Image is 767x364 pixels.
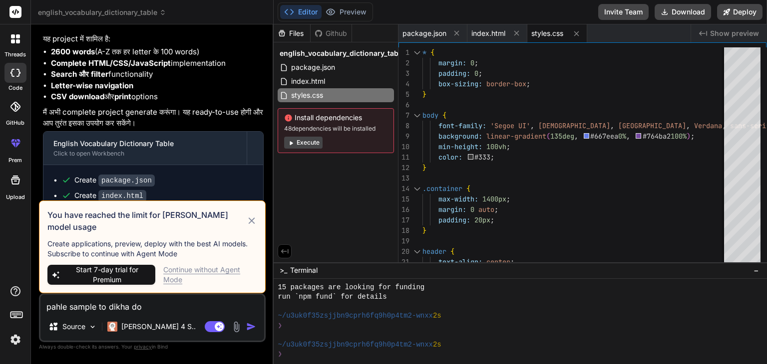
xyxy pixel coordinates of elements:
[710,28,759,38] span: Show preview
[490,121,530,130] span: 'Segoe UI'
[550,132,574,141] span: 135deg
[438,153,462,162] span: color:
[284,125,387,133] span: 48 dependencies will be installed
[278,292,386,302] span: run `npm fund` for details
[398,194,409,204] div: 15
[398,163,409,173] div: 12
[398,79,409,89] div: 4
[490,215,494,224] span: ;
[43,132,247,165] button: English Vocabulary Dictionary TableClick to open Workbench
[438,69,470,78] span: padding:
[398,173,409,183] div: 13
[450,247,454,256] span: {
[51,58,171,68] strong: Complete HTML/CSS/JavaScript
[398,121,409,131] div: 8
[422,163,426,172] span: }
[62,322,85,332] p: Source
[422,247,446,256] span: header
[51,81,133,90] strong: Letter-wise navigation
[610,121,614,130] span: ,
[278,321,283,331] span: ❯
[486,257,510,266] span: center
[107,322,117,332] img: Claude 4 Sonnet
[471,28,505,38] span: index.html
[510,257,514,266] span: ;
[47,209,246,233] h3: You have reached the limit for [PERSON_NAME] model usage
[526,79,530,88] span: ;
[538,121,610,130] span: [DEMOGRAPHIC_DATA]
[74,175,155,185] div: Create
[474,58,478,67] span: ;
[7,331,24,348] img: settings
[284,137,323,149] button: Execute
[491,153,495,162] span: ;
[686,121,690,130] span: ,
[322,5,371,19] button: Preview
[470,58,474,67] span: 0
[466,184,470,193] span: {
[398,225,409,236] div: 18
[278,311,433,321] span: ~/u3uk0f35zsjjbn9cprh6fq9h0p4tm2-wnxx
[53,139,237,149] div: English Vocabulary Dictionary Table
[478,69,482,78] span: ;
[574,132,578,141] span: ,
[134,344,152,350] span: privacy
[752,262,761,278] button: −
[410,110,423,121] div: Click to collapse the range.
[280,48,404,58] span: english_vocabulary_dictionary_table
[280,265,287,275] span: >_
[47,239,257,259] p: Create applications, preview, deploy with the best AI models. Subscribe to continue with Agent Mode
[438,121,486,130] span: font-family:
[482,194,506,203] span: 1400px
[311,28,352,38] div: Github
[410,183,423,194] div: Click to collapse the range.
[398,100,409,110] div: 6
[655,4,711,20] button: Download
[486,142,506,151] span: 100vh
[598,4,649,20] button: Invite Team
[438,79,482,88] span: box-sizing:
[98,175,155,186] code: package.json
[88,323,97,331] img: Pick Models
[398,68,409,79] div: 3
[51,58,264,69] li: implementation
[290,89,324,101] span: styles.css
[398,215,409,225] div: 17
[278,340,433,350] span: ~/u3uk0f35zsjjbn9cprh6fq9h0p4tm2-wnxx
[687,132,691,141] span: )
[422,111,438,120] span: body
[506,142,510,151] span: ;
[398,58,409,68] div: 2
[398,47,409,58] div: 1
[438,142,482,151] span: min-height:
[438,58,466,67] span: margin:
[8,156,22,165] label: prem
[98,190,146,202] code: index.html
[398,257,409,267] div: 21
[398,89,409,100] div: 5
[290,61,336,73] span: package.json
[6,119,24,127] label: GitHub
[398,204,409,215] div: 16
[618,121,686,130] span: [GEOGRAPHIC_DATA]
[51,46,264,58] li: (A-Z तक हर letter के 100 words)
[422,226,426,235] span: }
[47,265,155,285] button: Start 7-day trial for Premium
[6,193,25,201] label: Upload
[438,194,478,203] span: max-width:
[410,47,423,58] div: Click to collapse the range.
[442,111,446,120] span: {
[486,79,526,88] span: border-box
[402,28,446,38] span: package.json
[438,257,482,266] span: text-align:
[506,194,510,203] span: ;
[398,152,409,163] div: 11
[438,132,482,141] span: background:
[591,132,619,141] span: #667eea
[691,132,695,141] span: ;
[51,69,264,80] li: functionality
[290,265,318,275] span: Terminal
[643,132,671,141] span: #764ba2
[51,69,108,79] strong: Search और filter
[433,340,441,350] span: 2s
